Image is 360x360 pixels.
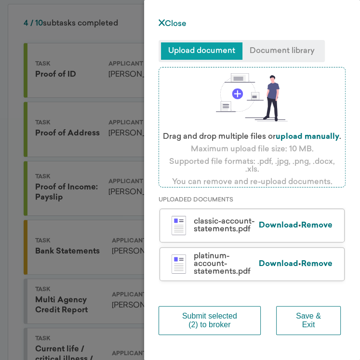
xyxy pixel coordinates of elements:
span: Document library [242,42,322,60]
a: Remove [301,222,333,229]
a: Download [259,222,298,229]
button: Save & Exit [276,306,341,335]
img: illustration-pdf.svg [172,254,186,274]
img: illustration-pdf.svg [172,216,186,235]
span: • [298,260,333,268]
p: Supported file formats: .pdf, .jpg, .png, .docx, .xls. [159,156,345,176]
span: Upload document [161,42,242,60]
span: • [298,222,333,229]
p: Drag and drop multiple files or . [160,131,344,143]
div: classic-account-statements.pdf [194,218,259,233]
label: upload manually [276,133,339,141]
p: You can remove and re-upload documents. [169,176,334,188]
a: Remove [301,260,333,268]
a: Close [159,20,187,28]
img: illustration-drop-files.svg [209,66,295,129]
button: Submit selected (2) to broker [159,306,261,335]
p: Maximum upload file size: 10 MB. [188,143,316,156]
p: UPLOADED DOCUMENTS [159,197,346,203]
a: Download [259,260,298,268]
div: platinum-account-statements.pdf [194,253,259,276]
